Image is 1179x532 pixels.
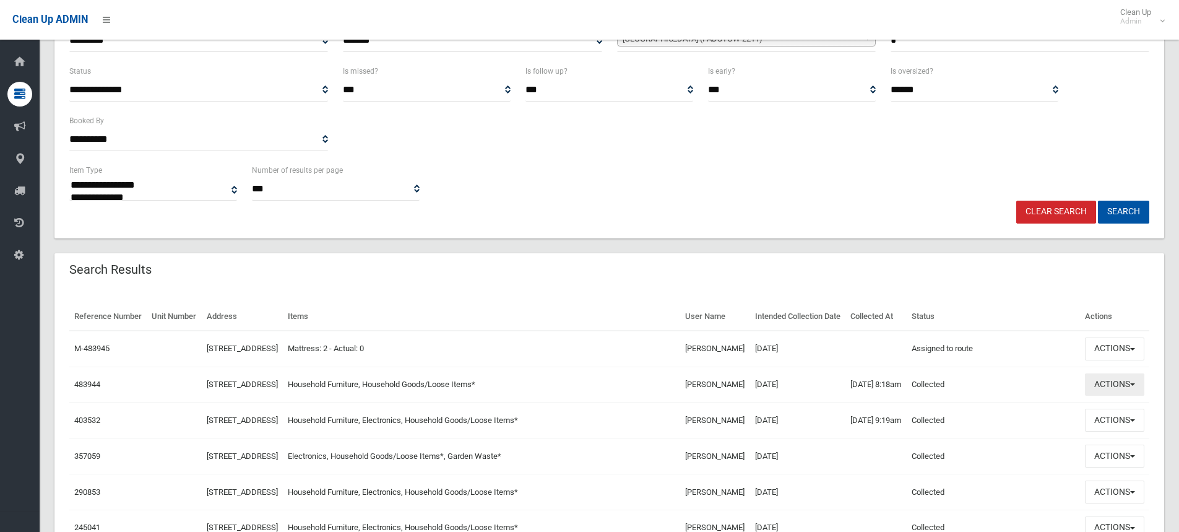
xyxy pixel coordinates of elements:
[845,403,906,438] td: [DATE] 9:19am
[680,474,749,510] td: [PERSON_NAME]
[907,303,1080,331] th: Status
[74,380,100,389] a: 483944
[1080,303,1149,331] th: Actions
[252,164,343,177] label: Number of results per page
[750,303,846,331] th: Intended Collection Date
[907,331,1080,367] td: Assigned to route
[74,487,100,497] a: 290853
[750,367,846,403] td: [DATE]
[147,303,201,331] th: Unit Number
[343,64,378,78] label: Is missed?
[74,344,110,353] a: M-483945
[750,474,846,510] td: [DATE]
[74,416,100,425] a: 403532
[283,438,680,474] td: Electronics, Household Goods/Loose Items*, Garden Waste*
[283,303,680,331] th: Items
[1085,481,1144,504] button: Actions
[74,451,100,461] a: 357059
[54,258,166,282] header: Search Results
[1016,201,1096,224] a: Clear Search
[1120,17,1151,26] small: Admin
[74,523,100,532] a: 245041
[907,474,1080,510] td: Collected
[283,474,680,510] td: Household Furniture, Electronics, Household Goods/Loose Items*
[12,14,88,25] span: Clean Up ADMIN
[1098,201,1149,224] button: Search
[207,380,278,389] a: [STREET_ADDRESS]
[680,331,749,367] td: [PERSON_NAME]
[207,487,278,497] a: [STREET_ADDRESS]
[207,523,278,532] a: [STREET_ADDRESS]
[1114,7,1164,26] span: Clean Up
[845,367,906,403] td: [DATE] 8:18am
[207,344,278,353] a: [STREET_ADDRESS]
[69,164,102,177] label: Item Type
[202,303,283,331] th: Address
[525,64,568,78] label: Is follow up?
[283,331,680,367] td: Mattress: 2 - Actual: 0
[891,64,933,78] label: Is oversized?
[907,438,1080,474] td: Collected
[207,451,278,461] a: [STREET_ADDRESS]
[750,403,846,438] td: [DATE]
[1085,373,1144,396] button: Actions
[69,303,147,331] th: Reference Number
[680,303,749,331] th: User Name
[845,303,906,331] th: Collected At
[207,416,278,425] a: [STREET_ADDRESS]
[750,438,846,474] td: [DATE]
[1085,409,1144,432] button: Actions
[1085,338,1144,360] button: Actions
[680,367,749,403] td: [PERSON_NAME]
[680,438,749,474] td: [PERSON_NAME]
[708,64,735,78] label: Is early?
[907,403,1080,438] td: Collected
[283,367,680,403] td: Household Furniture, Household Goods/Loose Items*
[907,367,1080,403] td: Collected
[69,114,104,128] label: Booked By
[283,403,680,438] td: Household Furniture, Electronics, Household Goods/Loose Items*
[750,331,846,367] td: [DATE]
[1085,445,1144,468] button: Actions
[69,64,91,78] label: Status
[680,403,749,438] td: [PERSON_NAME]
